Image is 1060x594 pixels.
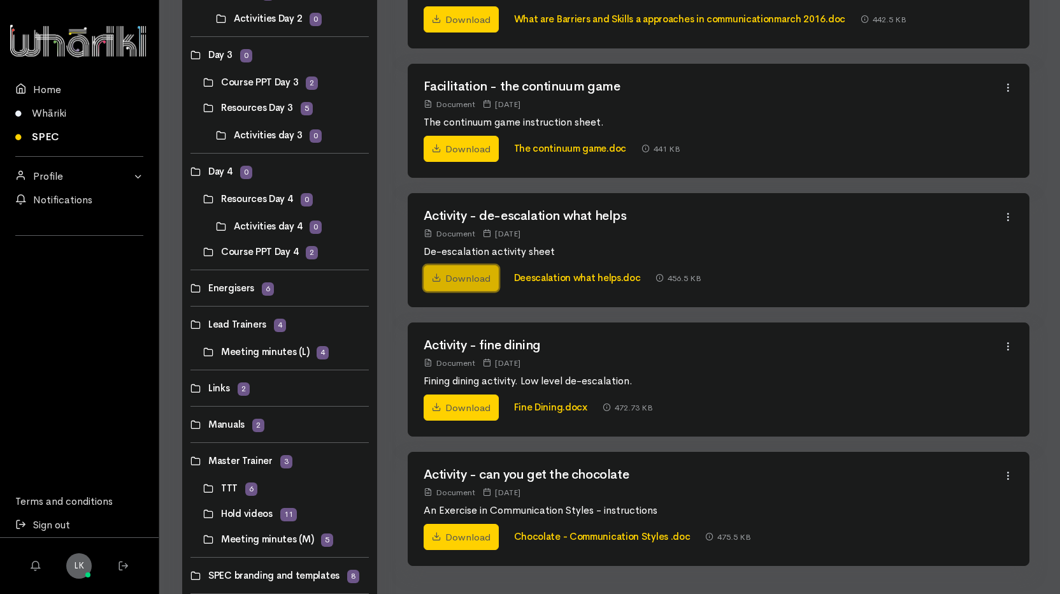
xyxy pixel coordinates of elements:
div: Document [424,356,475,370]
a: Download [424,136,499,163]
p: De-escalation activity sheet [424,244,1003,259]
div: 475.5 KB [705,530,751,544]
p: An Exercise in Communication Styles - instructions [424,503,1003,518]
a: Download [424,265,499,292]
div: [DATE] [483,98,520,111]
h2: Activity - de-escalation what helps [424,209,1003,223]
a: The continuum game.doc [514,142,626,154]
div: Follow us on LinkedIn [15,243,143,274]
a: Download [424,6,499,33]
a: Deescalation what helps.doc [514,272,641,284]
div: Document [424,227,475,240]
div: Document [424,486,475,499]
div: [DATE] [483,356,520,370]
a: Download [424,395,499,421]
a: What are Barriers and Skills a approaches in communicationmarch 2016.doc [514,13,845,25]
a: Fine Dining.docx [514,401,587,413]
a: LK [66,553,92,579]
div: 472.73 KB [603,401,653,414]
h2: Activity - can you get the chocolate [424,468,1003,482]
h2: Facilitation - the continuum game [424,80,1003,94]
iframe: LinkedIn Embedded Content [54,243,105,259]
a: Download [424,524,499,551]
a: Chocolate - Communication Styles .doc [514,530,691,542]
div: [DATE] [483,486,520,499]
div: 456.5 KB [655,272,701,285]
p: Fining dining activity. Low level de-escalation. [424,373,1003,389]
div: Document [424,98,475,111]
div: 441 KB [641,142,680,156]
p: The continuum game instruction sheet. [424,115,1003,130]
div: [DATE] [483,227,520,240]
div: 442.5 KB [861,13,906,26]
h2: Activity - fine dining [424,338,1003,352]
